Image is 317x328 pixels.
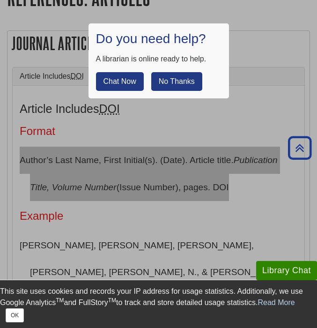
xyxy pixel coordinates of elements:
button: Chat Now [96,72,144,91]
button: Library Chat [256,261,317,280]
div: A librarian is online ready to help. [96,53,221,65]
a: Read More [258,298,295,306]
sup: TM [56,297,64,304]
button: Close [6,308,24,322]
sup: TM [108,297,116,304]
button: No Thanks [151,72,202,91]
h1: Do you need help? [96,31,221,47]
